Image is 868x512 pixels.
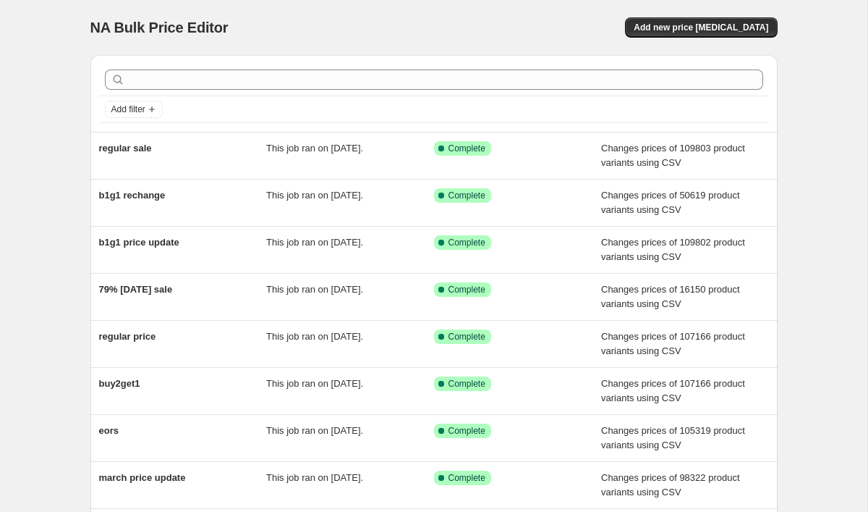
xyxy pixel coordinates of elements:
span: Complete [448,425,485,437]
span: Changes prices of 16150 product variants using CSV [601,284,740,309]
span: Add filter [111,104,145,115]
span: Changes prices of 105319 product variants using CSV [601,425,745,450]
span: Complete [448,472,485,484]
button: Add new price [MEDICAL_DATA] [625,17,777,38]
span: This job ran on [DATE]. [266,472,363,483]
span: Changes prices of 107166 product variants using CSV [601,378,745,403]
span: march price update [99,472,186,483]
span: This job ran on [DATE]. [266,425,363,436]
span: Changes prices of 109802 product variants using CSV [601,237,745,262]
span: b1g1 price update [99,237,179,248]
span: Complete [448,378,485,390]
span: regular price [99,331,156,342]
span: buy2get1 [99,378,140,389]
span: This job ran on [DATE]. [266,237,363,248]
span: This job ran on [DATE]. [266,143,363,154]
span: This job ran on [DATE]. [266,378,363,389]
span: Changes prices of 107166 product variants using CSV [601,331,745,356]
button: Add filter [105,101,163,118]
span: Complete [448,284,485,295]
span: Add new price [MEDICAL_DATA] [634,22,768,33]
span: Complete [448,190,485,201]
span: This job ran on [DATE]. [266,284,363,295]
span: Complete [448,331,485,343]
span: NA Bulk Price Editor [90,20,229,35]
span: Changes prices of 98322 product variants using CSV [601,472,740,498]
span: 79% [DATE] sale [99,284,173,295]
span: Complete [448,143,485,154]
span: b1g1 rechange [99,190,166,201]
span: This job ran on [DATE]. [266,190,363,201]
span: Complete [448,237,485,248]
span: Changes prices of 109803 product variants using CSV [601,143,745,168]
span: Changes prices of 50619 product variants using CSV [601,190,740,215]
span: regular sale [99,143,152,154]
span: eors [99,425,119,436]
span: This job ran on [DATE]. [266,331,363,342]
